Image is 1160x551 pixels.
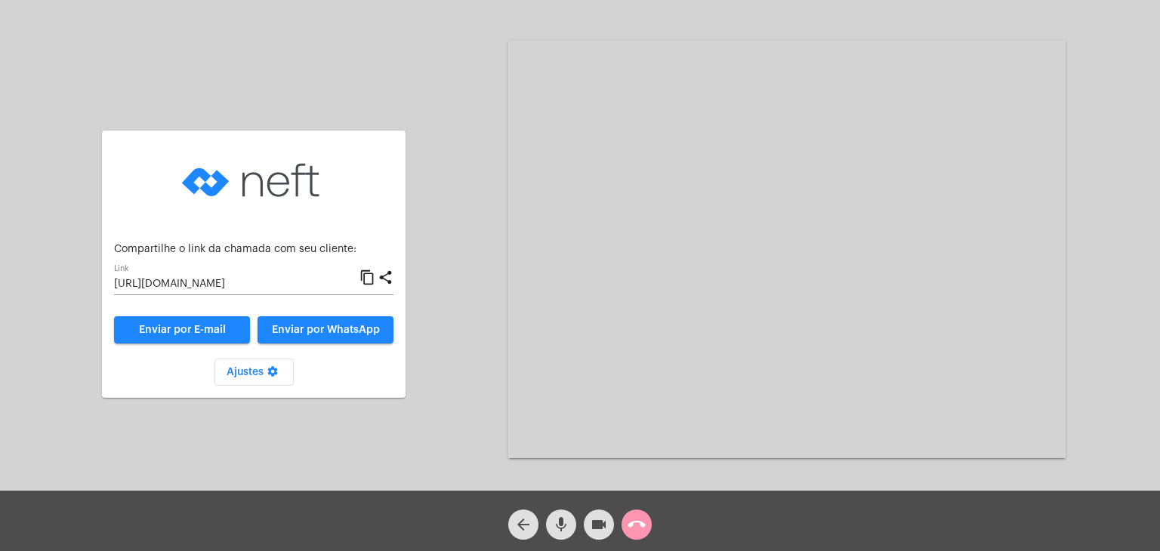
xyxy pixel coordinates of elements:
mat-icon: videocam [590,516,608,534]
span: Ajustes [227,367,282,377]
span: Enviar por E-mail [139,325,226,335]
mat-icon: arrow_back [514,516,532,534]
mat-icon: mic [552,516,570,534]
mat-icon: share [378,269,393,287]
button: Ajustes [214,359,294,386]
p: Compartilhe o link da chamada com seu cliente: [114,244,393,255]
button: Enviar por WhatsApp [258,316,393,343]
mat-icon: content_copy [359,269,375,287]
mat-icon: call_end [628,516,646,534]
img: logo-neft-novo-2.png [178,143,329,218]
mat-icon: settings [264,365,282,383]
a: Enviar por E-mail [114,316,250,343]
span: Enviar por WhatsApp [272,325,380,335]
